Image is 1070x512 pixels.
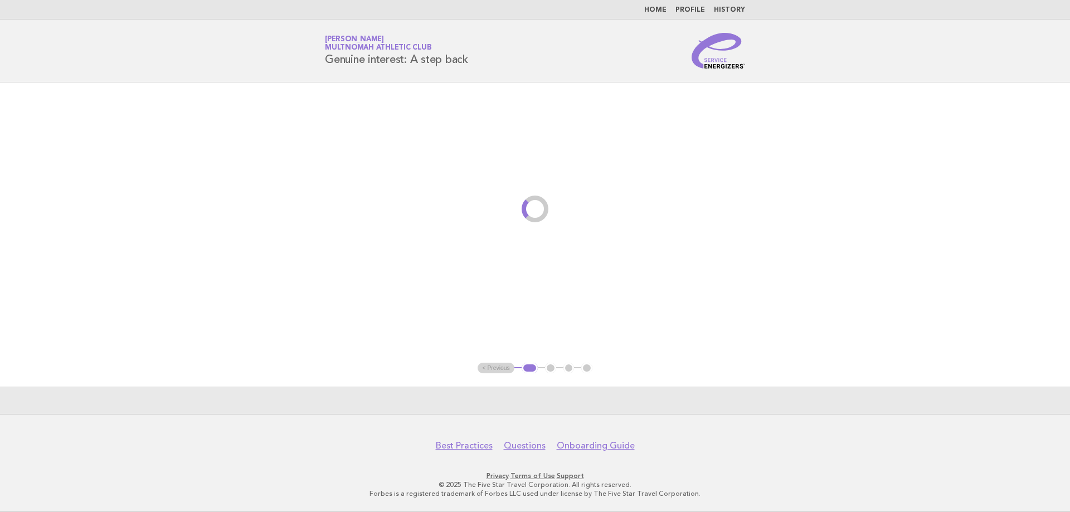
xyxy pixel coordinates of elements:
[557,440,635,451] a: Onboarding Guide
[714,7,745,13] a: History
[194,471,876,480] p: · ·
[504,440,546,451] a: Questions
[510,472,555,480] a: Terms of Use
[487,472,509,480] a: Privacy
[557,472,584,480] a: Support
[692,33,745,69] img: Service Energizers
[325,45,431,52] span: Multnomah Athletic Club
[675,7,705,13] a: Profile
[194,489,876,498] p: Forbes is a registered trademark of Forbes LLC used under license by The Five Star Travel Corpora...
[644,7,667,13] a: Home
[325,36,431,51] a: [PERSON_NAME]Multnomah Athletic Club
[194,480,876,489] p: © 2025 The Five Star Travel Corporation. All rights reserved.
[325,36,468,65] h1: Genuine interest: A step back
[436,440,493,451] a: Best Practices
